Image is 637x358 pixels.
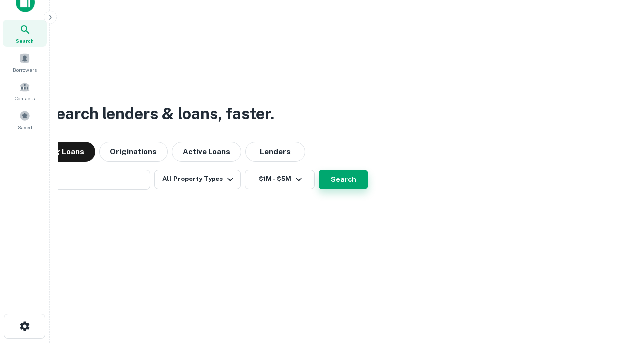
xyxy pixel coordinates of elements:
[3,106,47,133] a: Saved
[3,20,47,47] a: Search
[99,142,168,162] button: Originations
[587,278,637,326] iframe: Chat Widget
[3,49,47,76] a: Borrowers
[45,102,274,126] h3: Search lenders & loans, faster.
[13,66,37,74] span: Borrowers
[18,123,32,131] span: Saved
[16,37,34,45] span: Search
[245,170,315,189] button: $1M - $5M
[172,142,241,162] button: Active Loans
[3,78,47,104] a: Contacts
[154,170,241,189] button: All Property Types
[15,94,35,102] span: Contacts
[245,142,305,162] button: Lenders
[318,170,368,189] button: Search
